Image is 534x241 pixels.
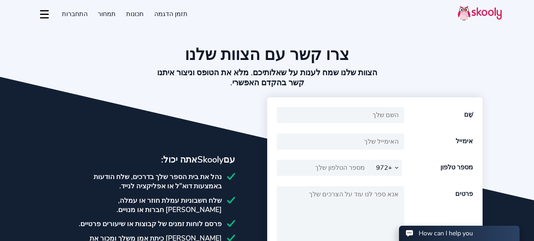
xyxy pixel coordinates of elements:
div: נהל את בית הספר שלך בדרכים, שלח הודעות באמצעות דוא"ל או אפליקציה לנייד. [51,172,235,191]
input: השם שלך [277,107,405,123]
h2: הצוות שלנו שמח לענות על שאלותיכם. מלא את הטופס וניצור איתנו קשר בהקדם האפשרי. [149,68,385,88]
div: אימייל [404,134,473,150]
div: עם אתה יכול: [51,154,235,166]
button: dropdown menu [39,5,50,23]
input: האימייל שלך [277,134,405,150]
a: תכונות [121,8,149,21]
div: שלח חשבוניות עמלת חוזר או עמלה, [PERSON_NAME] חברות או מנויים. [51,196,235,214]
a: תמחור [93,8,121,21]
img: Skooly [458,5,502,21]
span: Skooly [197,154,223,166]
span: התחברות [62,10,88,19]
a: התחברות [57,8,93,21]
a: תזמן הדגמה [149,8,193,21]
input: מספר הטלפון שלך [277,160,371,176]
div: שֵׁם [404,107,473,123]
span: תמחור [98,10,116,19]
div: פרסם לוחות זמנים של קבוצות או שיעורים פרטיים. [51,219,235,229]
div: מספר טלפון [404,160,473,176]
h1: צרו קשר עם הצוות שלנו [32,45,502,64]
